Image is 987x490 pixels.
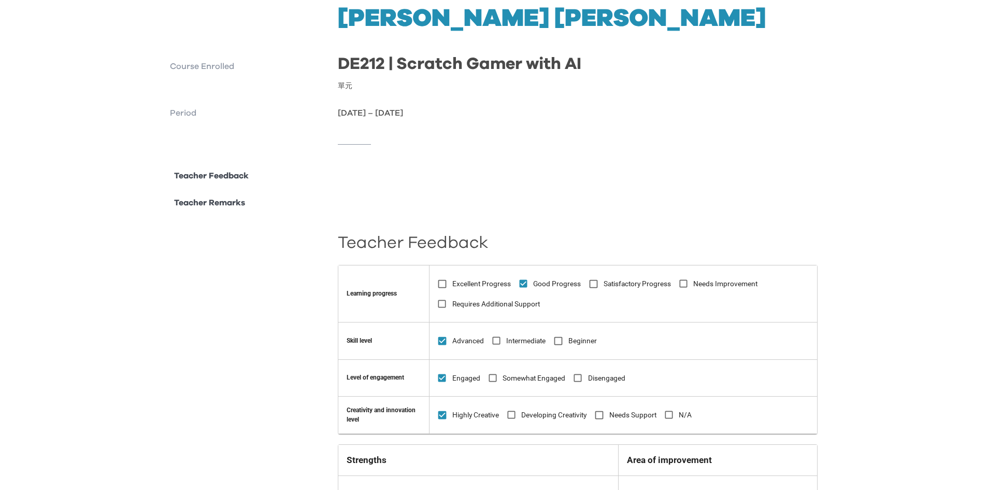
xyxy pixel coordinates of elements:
span: Needs Improvement [693,278,757,289]
td: Skill level [338,323,430,360]
p: Teacher Feedback [174,170,249,182]
h6: Strengths [347,453,610,467]
span: Excellent Progress [452,278,511,289]
h2: Teacher Feedback [338,238,818,248]
h1: [PERSON_NAME] [PERSON_NAME] [338,6,818,31]
span: Requires Additional Support [452,299,540,310]
span: Satisfactory Progress [604,278,671,289]
span: Highly Creative [452,410,499,421]
h6: Area of improvement [627,453,808,467]
span: N/A [679,410,692,421]
p: Course Enrolled [170,60,330,73]
span: Good Progress [533,278,581,289]
span: Intermediate [506,335,546,346]
span: Engaged [452,373,480,384]
span: Somewhat Engaged [503,373,565,384]
span: Developing Creativity [521,410,587,421]
span: Advanced [452,335,484,346]
td: Creativity and innovation level [338,397,430,434]
td: Level of engagement [338,359,430,397]
h2: DE212 | Scratch Gamer with AI [338,56,818,73]
p: Period [170,107,330,119]
p: [DATE] – [DATE] [338,107,818,119]
span: Disengaged [588,373,625,384]
p: Teacher Remarks [174,197,245,209]
p: 單元 [338,81,352,91]
span: Needs Support [609,410,656,421]
th: Learning progress [338,265,430,323]
span: Beginner [568,335,597,346]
